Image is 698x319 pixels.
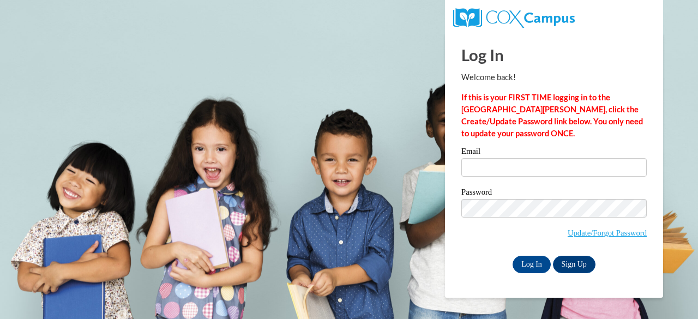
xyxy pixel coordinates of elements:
[461,188,647,199] label: Password
[568,228,647,237] a: Update/Forgot Password
[461,44,647,66] h1: Log In
[453,13,575,22] a: COX Campus
[513,256,551,273] input: Log In
[461,93,643,138] strong: If this is your FIRST TIME logging in to the [GEOGRAPHIC_DATA][PERSON_NAME], click the Create/Upd...
[553,256,595,273] a: Sign Up
[461,147,647,158] label: Email
[453,8,575,28] img: COX Campus
[461,71,647,83] p: Welcome back!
